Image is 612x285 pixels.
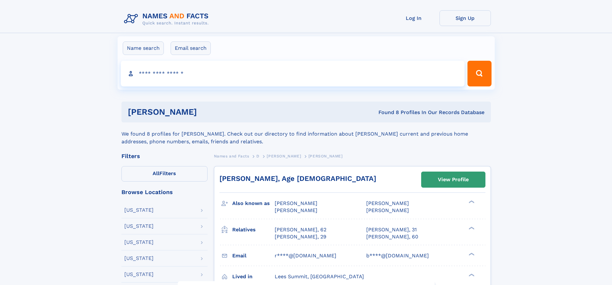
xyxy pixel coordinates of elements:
[366,226,417,233] a: [PERSON_NAME], 31
[232,224,275,235] h3: Relatives
[275,200,317,206] span: [PERSON_NAME]
[256,152,260,160] a: D
[366,233,418,240] a: [PERSON_NAME], 60
[256,154,260,158] span: D
[267,154,301,158] span: [PERSON_NAME]
[275,273,364,280] span: Lees Summit, [GEOGRAPHIC_DATA]
[232,198,275,209] h3: Also known as
[171,41,211,55] label: Email search
[219,174,376,183] a: [PERSON_NAME], Age [DEMOGRAPHIC_DATA]
[275,233,326,240] a: [PERSON_NAME], 29
[214,152,249,160] a: Names and Facts
[467,226,475,230] div: ❯
[308,154,343,158] span: [PERSON_NAME]
[438,172,469,187] div: View Profile
[232,250,275,261] h3: Email
[366,207,409,213] span: [PERSON_NAME]
[121,189,208,195] div: Browse Locations
[439,10,491,26] a: Sign Up
[421,172,485,187] a: View Profile
[121,166,208,182] label: Filters
[267,152,301,160] a: [PERSON_NAME]
[467,61,491,86] button: Search Button
[124,240,154,245] div: [US_STATE]
[275,226,326,233] a: [PERSON_NAME], 62
[467,252,475,256] div: ❯
[121,61,465,86] input: search input
[366,200,409,206] span: [PERSON_NAME]
[388,10,439,26] a: Log In
[467,200,475,204] div: ❯
[128,108,288,116] h1: [PERSON_NAME]
[153,170,159,176] span: All
[124,256,154,261] div: [US_STATE]
[288,109,484,116] div: Found 8 Profiles In Our Records Database
[124,272,154,277] div: [US_STATE]
[467,273,475,277] div: ❯
[232,271,275,282] h3: Lived in
[124,208,154,213] div: [US_STATE]
[123,41,164,55] label: Name search
[124,224,154,229] div: [US_STATE]
[275,207,317,213] span: [PERSON_NAME]
[121,10,214,28] img: Logo Names and Facts
[121,122,491,146] div: We found 8 profiles for [PERSON_NAME]. Check out our directory to find information about [PERSON_...
[121,153,208,159] div: Filters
